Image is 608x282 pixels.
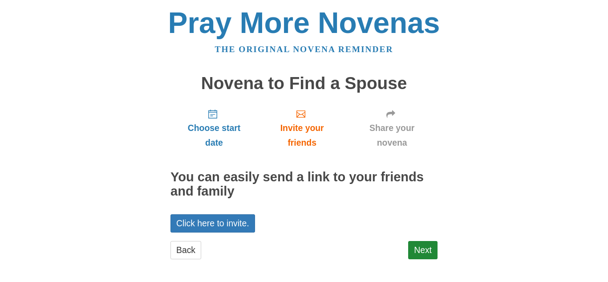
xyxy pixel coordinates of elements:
[408,241,438,259] a: Next
[170,170,438,199] h2: You can easily send a link to your friends and family
[215,45,393,54] a: The original novena reminder
[170,102,258,155] a: Choose start date
[355,121,429,150] span: Share your novena
[179,121,249,150] span: Choose start date
[258,102,346,155] a: Invite your friends
[346,102,438,155] a: Share your novena
[168,6,440,39] a: Pray More Novenas
[267,121,337,150] span: Invite your friends
[170,74,438,93] h1: Novena to Find a Spouse
[170,214,255,233] a: Click here to invite.
[170,241,201,259] a: Back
